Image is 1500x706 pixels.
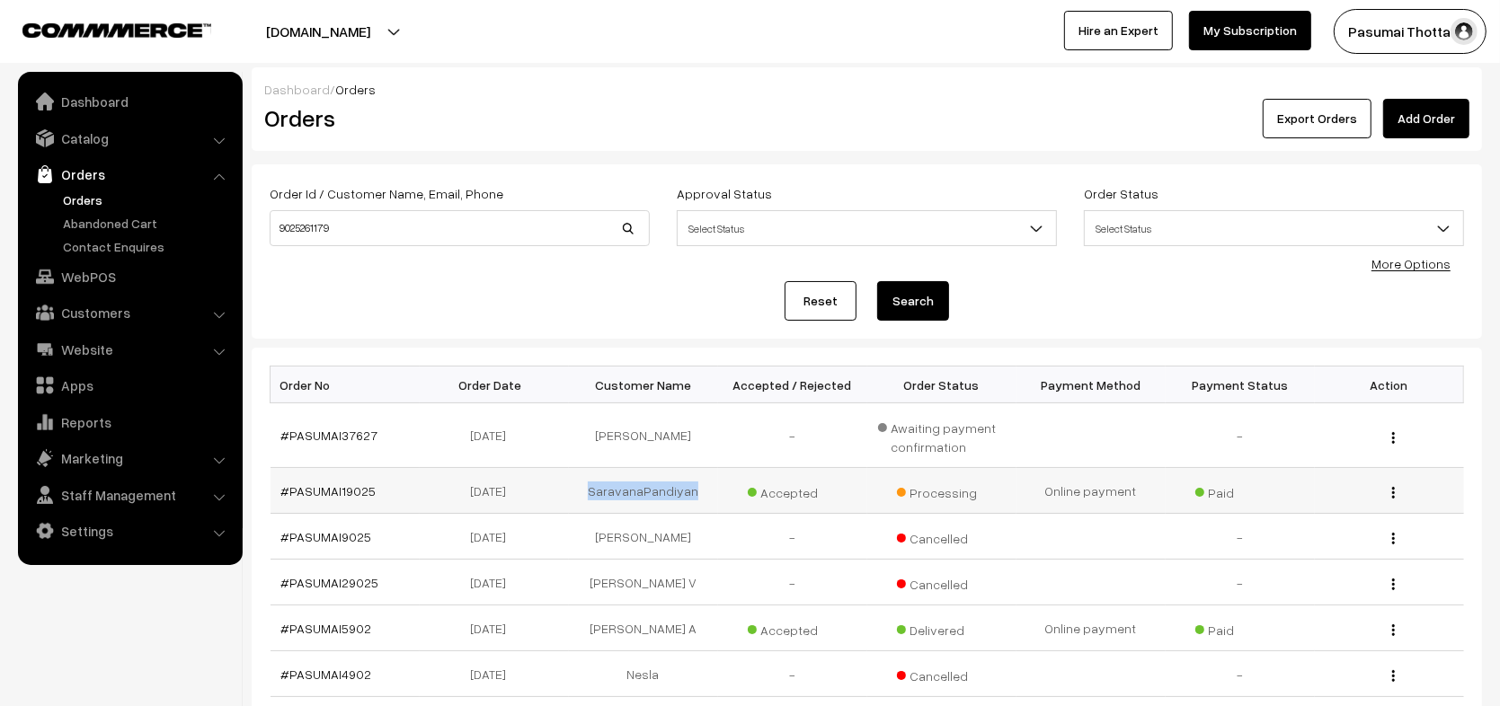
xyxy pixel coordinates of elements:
[22,23,211,37] img: COMMMERCE
[1392,432,1395,444] img: Menu
[58,214,236,233] a: Abandoned Cart
[1392,624,1395,636] img: Menu
[897,616,987,640] span: Delivered
[22,260,236,293] a: WebPOS
[718,366,867,403] th: Accepted / Rejected
[281,428,378,443] a: #PASUMAI37627
[264,104,648,132] h2: Orders
[1064,11,1173,50] a: Hire an Expert
[1166,514,1315,560] td: -
[1392,578,1395,590] img: Menu
[569,560,718,605] td: [PERSON_NAME] V
[1085,213,1463,244] span: Select Status
[420,560,569,605] td: [DATE]
[748,616,838,640] span: Accepted
[569,605,718,651] td: [PERSON_NAME] A
[58,237,236,256] a: Contact Enquires
[1383,99,1469,138] a: Add Order
[1392,487,1395,499] img: Menu
[569,514,718,560] td: [PERSON_NAME]
[718,651,867,697] td: -
[678,213,1056,244] span: Select Status
[677,184,772,203] label: Approval Status
[1315,366,1464,403] th: Action
[897,479,987,502] span: Processing
[22,122,236,154] a: Catalog
[58,190,236,209] a: Orders
[1189,11,1311,50] a: My Subscription
[22,18,180,40] a: COMMMERCE
[1392,533,1395,544] img: Menu
[748,479,838,502] span: Accepted
[897,662,987,685] span: Cancelled
[897,570,987,594] span: Cancelled
[1084,210,1464,246] span: Select Status
[897,525,987,548] span: Cancelled
[1166,651,1315,697] td: -
[718,514,867,560] td: -
[1166,403,1315,468] td: -
[1016,605,1166,651] td: Online payment
[569,366,718,403] th: Customer Name
[1166,366,1315,403] th: Payment Status
[1016,366,1166,403] th: Payment Method
[281,575,379,590] a: #PASUMAI29025
[1392,670,1395,682] img: Menu
[420,366,569,403] th: Order Date
[1371,256,1451,271] a: More Options
[420,514,569,560] td: [DATE]
[22,333,236,366] a: Website
[1451,18,1478,45] img: user
[420,605,569,651] td: [DATE]
[569,651,718,697] td: Nesla
[569,468,718,514] td: SaravanaPandiyan
[1195,616,1285,640] span: Paid
[1263,99,1371,138] button: Export Orders
[1084,184,1158,203] label: Order Status
[1195,479,1285,502] span: Paid
[22,158,236,190] a: Orders
[22,296,236,329] a: Customers
[878,414,1006,456] span: Awaiting payment confirmation
[677,210,1057,246] span: Select Status
[1334,9,1487,54] button: Pasumai Thotta…
[270,184,503,203] label: Order Id / Customer Name, Email, Phone
[877,281,949,321] button: Search
[1016,468,1166,514] td: Online payment
[718,403,867,468] td: -
[867,366,1016,403] th: Order Status
[22,515,236,547] a: Settings
[718,560,867,605] td: -
[203,9,433,54] button: [DOMAIN_NAME]
[22,369,236,402] a: Apps
[420,651,569,697] td: [DATE]
[22,406,236,438] a: Reports
[281,666,372,682] a: #PASUMAI4902
[270,210,650,246] input: Order Id / Customer Name / Customer Email / Customer Phone
[271,366,420,403] th: Order No
[420,403,569,468] td: [DATE]
[22,479,236,511] a: Staff Management
[420,468,569,514] td: [DATE]
[569,403,718,468] td: [PERSON_NAME]
[281,529,372,544] a: #PASUMAI9025
[281,483,377,499] a: #PASUMAI19025
[1166,560,1315,605] td: -
[264,80,1469,99] div: /
[22,442,236,474] a: Marketing
[281,621,372,636] a: #PASUMAI5902
[785,281,857,321] a: Reset
[335,82,376,97] span: Orders
[22,85,236,118] a: Dashboard
[264,82,330,97] a: Dashboard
